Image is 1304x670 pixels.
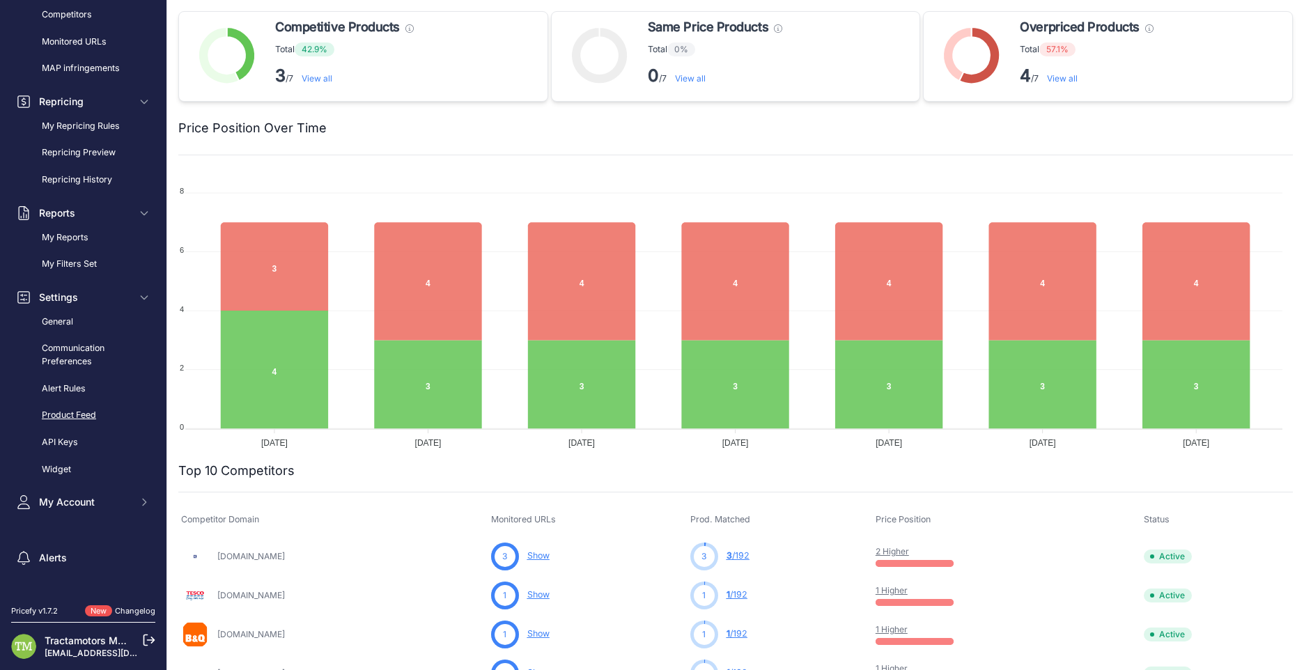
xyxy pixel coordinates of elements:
[503,589,506,602] span: 1
[85,605,112,617] span: New
[45,648,190,658] a: [EMAIL_ADDRESS][DOMAIN_NAME]
[1020,65,1153,87] p: /7
[648,65,659,86] strong: 0
[1144,514,1170,524] span: Status
[11,168,155,192] a: Repricing History
[727,628,747,639] a: 1/192
[261,438,288,448] tspan: [DATE]
[648,65,782,87] p: /7
[527,589,550,600] a: Show
[39,290,130,304] span: Settings
[502,550,507,563] span: 3
[302,73,332,84] a: View all
[180,423,184,431] tspan: 0
[1144,628,1192,641] span: Active
[648,42,782,56] p: Total
[702,589,706,602] span: 1
[1039,42,1076,56] span: 57.1%
[1047,73,1078,84] a: View all
[275,65,414,87] p: /7
[648,17,768,37] span: Same Price Products
[11,377,155,401] a: Alert Rules
[722,438,749,448] tspan: [DATE]
[727,550,750,561] a: 3/192
[295,42,334,56] span: 42.9%
[11,605,58,617] div: Pricefy v1.7.2
[876,514,931,524] span: Price Position
[1144,550,1192,563] span: Active
[217,629,285,639] a: [DOMAIN_NAME]
[675,73,706,84] a: View all
[1144,589,1192,602] span: Active
[39,495,130,509] span: My Account
[11,403,155,428] a: Product Feed
[527,550,550,561] a: Show
[701,550,706,563] span: 3
[11,89,155,114] button: Repricing
[876,438,902,448] tspan: [DATE]
[180,187,184,195] tspan: 8
[727,589,730,600] span: 1
[11,285,155,310] button: Settings
[690,514,750,524] span: Prod. Matched
[217,590,285,600] a: [DOMAIN_NAME]
[1183,438,1209,448] tspan: [DATE]
[527,628,550,639] a: Show
[39,206,130,220] span: Reports
[11,310,155,334] a: General
[11,458,155,482] a: Widget
[1020,65,1031,86] strong: 4
[180,246,184,254] tspan: 6
[217,551,285,561] a: [DOMAIN_NAME]
[1020,17,1139,37] span: Overpriced Products
[876,624,908,634] a: 1 Higher
[876,546,909,556] a: 2 Higher
[11,114,155,139] a: My Repricing Rules
[11,336,155,373] a: Communication Preferences
[275,42,414,56] p: Total
[11,490,155,515] button: My Account
[11,598,155,623] a: Suggest a feature
[702,628,706,641] span: 1
[180,364,184,372] tspan: 2
[11,252,155,276] a: My Filters Set
[727,550,732,561] span: 3
[11,141,155,165] a: Repricing Preview
[11,226,155,250] a: My Reports
[667,42,695,56] span: 0%
[727,628,730,639] span: 1
[39,95,130,109] span: Repricing
[178,461,295,481] h2: Top 10 Competitors
[415,438,442,448] tspan: [DATE]
[115,606,155,616] a: Changelog
[178,118,327,138] h2: Price Position Over Time
[275,65,286,86] strong: 3
[275,17,400,37] span: Competitive Products
[1020,42,1153,56] p: Total
[11,30,155,54] a: Monitored URLs
[11,3,155,27] a: Competitors
[11,201,155,226] button: Reports
[727,589,747,600] a: 1/192
[503,628,506,641] span: 1
[181,514,259,524] span: Competitor Domain
[45,634,156,646] a: Tractamotors Marketing
[11,430,155,455] a: API Keys
[11,545,155,570] a: Alerts
[491,514,556,524] span: Monitored URLs
[180,305,184,313] tspan: 4
[568,438,595,448] tspan: [DATE]
[1030,438,1056,448] tspan: [DATE]
[876,585,908,595] a: 1 Higher
[11,56,155,81] a: MAP infringements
